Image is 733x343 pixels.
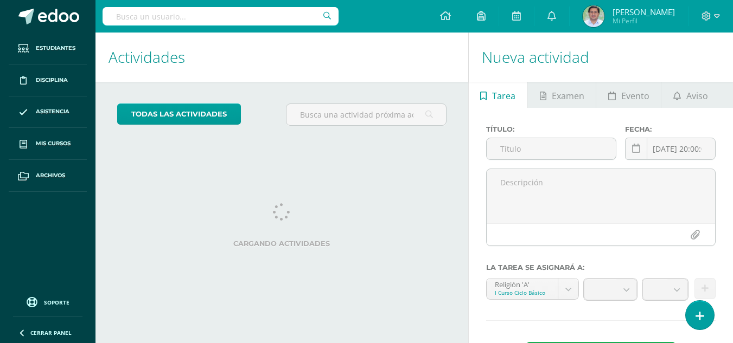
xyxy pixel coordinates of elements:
[109,33,455,82] h1: Actividades
[9,64,87,96] a: Disciplina
[552,83,584,109] span: Examen
[36,171,65,180] span: Archivos
[613,7,675,17] span: [PERSON_NAME]
[486,125,616,133] label: Título:
[36,44,75,53] span: Estudiantes
[286,104,445,125] input: Busca una actividad próxima aquí...
[487,279,579,299] a: Religión 'A'I Curso Ciclo Básico
[36,76,68,85] span: Disciplina
[661,82,719,108] a: Aviso
[9,128,87,160] a: Mis cursos
[36,139,71,148] span: Mis cursos
[13,294,82,309] a: Soporte
[596,82,661,108] a: Evento
[44,299,69,306] span: Soporte
[686,83,708,109] span: Aviso
[495,279,550,289] div: Religión 'A'
[117,103,241,125] a: todas las Actividades
[9,160,87,192] a: Archivos
[469,82,527,108] a: Tarea
[492,83,515,109] span: Tarea
[613,16,675,25] span: Mi Perfil
[487,138,616,159] input: Título
[103,7,339,25] input: Busca un usuario...
[626,138,715,159] input: Fecha de entrega
[36,107,69,116] span: Asistencia
[625,125,716,133] label: Fecha:
[30,329,72,336] span: Cerrar panel
[495,289,550,296] div: I Curso Ciclo Básico
[621,83,649,109] span: Evento
[482,33,720,82] h1: Nueva actividad
[583,5,604,27] img: 083b1af04f9fe0918e6b283010923b5f.png
[486,263,716,271] label: La tarea se asignará a:
[117,240,447,248] label: Cargando actividades
[528,82,596,108] a: Examen
[9,33,87,64] a: Estudiantes
[9,96,87,128] a: Asistencia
